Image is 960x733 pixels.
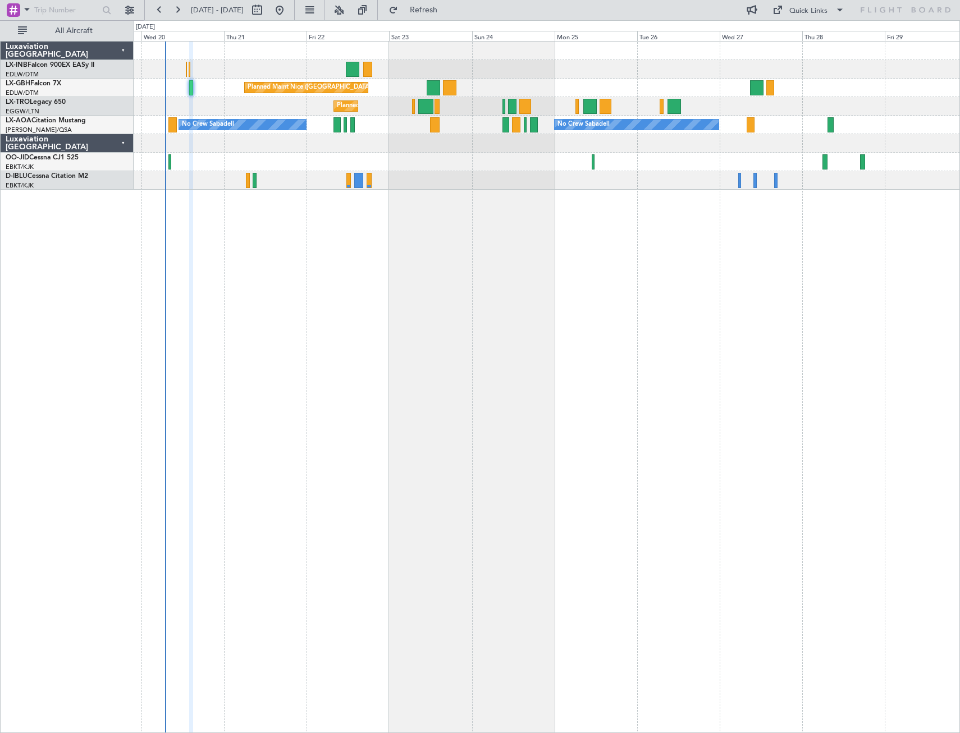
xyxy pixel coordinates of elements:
div: Thu 21 [224,31,307,41]
a: D-IBLUCessna Citation M2 [6,173,88,180]
button: All Aircraft [12,22,122,40]
a: LX-GBHFalcon 7X [6,80,61,87]
div: Wed 27 [720,31,802,41]
button: Refresh [383,1,451,19]
a: EBKT/KJK [6,181,34,190]
a: OO-JIDCessna CJ1 525 [6,154,79,161]
div: Fri 22 [307,31,389,41]
div: No Crew Sabadell [182,116,234,133]
a: [PERSON_NAME]/QSA [6,126,72,134]
input: Trip Number [34,2,99,19]
div: No Crew Sabadell [557,116,610,133]
div: Wed 20 [141,31,224,41]
a: LX-TROLegacy 650 [6,99,66,106]
div: Sun 24 [472,31,555,41]
div: Sat 23 [389,31,472,41]
div: Mon 25 [555,31,637,41]
div: Thu 28 [802,31,885,41]
span: LX-INB [6,62,28,68]
a: EDLW/DTM [6,70,39,79]
a: EBKT/KJK [6,163,34,171]
div: Planned Maint Nice ([GEOGRAPHIC_DATA]) [248,79,373,96]
div: Tue 26 [637,31,720,41]
a: LX-INBFalcon 900EX EASy II [6,62,94,68]
a: EDLW/DTM [6,89,39,97]
span: LX-AOA [6,117,31,124]
span: OO-JID [6,154,29,161]
span: D-IBLU [6,173,28,180]
span: All Aircraft [29,27,118,35]
a: EGGW/LTN [6,107,39,116]
span: LX-GBH [6,80,30,87]
span: Refresh [400,6,447,14]
span: LX-TRO [6,99,30,106]
a: LX-AOACitation Mustang [6,117,86,124]
span: [DATE] - [DATE] [191,5,244,15]
div: Planned Maint [GEOGRAPHIC_DATA] ([GEOGRAPHIC_DATA]) [337,98,514,114]
div: [DATE] [136,22,155,32]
